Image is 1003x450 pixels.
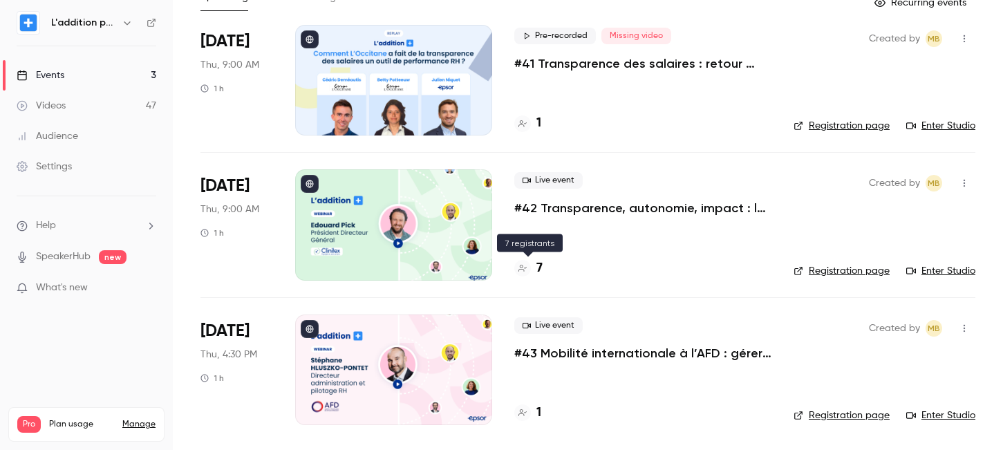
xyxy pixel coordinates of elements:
[928,30,940,47] span: MB
[200,373,224,384] div: 1 h
[794,119,890,133] a: Registration page
[200,58,259,72] span: Thu, 9:00 AM
[17,68,64,82] div: Events
[928,175,940,191] span: MB
[17,99,66,113] div: Videos
[514,345,771,362] a: #43 Mobilité internationale à l’AFD : gérer les talents au-delà des frontières
[49,419,114,430] span: Plan usage
[926,320,942,337] span: Mylène BELLANGER
[601,28,671,44] span: Missing video
[36,281,88,295] span: What's new
[869,320,920,337] span: Created by
[200,30,250,53] span: [DATE]
[514,259,543,278] a: 7
[200,348,257,362] span: Thu, 4:30 PM
[906,264,975,278] a: Enter Studio
[200,315,273,425] div: Dec 4 Thu, 4:30 PM (Europe/Paris)
[536,114,541,133] h4: 1
[17,12,39,34] img: L'addition par Epsor
[140,282,156,294] iframe: Noticeable Trigger
[514,28,596,44] span: Pre-recorded
[200,175,250,197] span: [DATE]
[122,419,156,430] a: Manage
[906,119,975,133] a: Enter Studio
[36,218,56,233] span: Help
[926,175,942,191] span: Mylène BELLANGER
[17,218,156,233] li: help-dropdown-opener
[200,227,224,238] div: 1 h
[794,409,890,422] a: Registration page
[200,169,273,280] div: Nov 6 Thu, 9:00 AM (Europe/Paris)
[17,416,41,433] span: Pro
[928,320,940,337] span: MB
[17,160,72,174] div: Settings
[17,129,78,143] div: Audience
[514,172,583,189] span: Live event
[794,264,890,278] a: Registration page
[99,250,126,264] span: new
[514,200,771,216] a: #42 Transparence, autonomie, impact : la recette Clinitex
[200,203,259,216] span: Thu, 9:00 AM
[536,404,541,422] h4: 1
[869,30,920,47] span: Created by
[36,250,91,264] a: SpeakerHub
[514,55,771,72] a: #41 Transparence des salaires : retour d'expérience de L'Occitane
[200,320,250,342] span: [DATE]
[51,16,116,30] h6: L'addition par Epsor
[536,259,543,278] h4: 7
[514,317,583,334] span: Live event
[869,175,920,191] span: Created by
[200,25,273,135] div: Oct 16 Thu, 9:00 AM (Europe/Paris)
[514,404,541,422] a: 1
[906,409,975,422] a: Enter Studio
[200,83,224,94] div: 1 h
[514,114,541,133] a: 1
[926,30,942,47] span: Mylène BELLANGER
